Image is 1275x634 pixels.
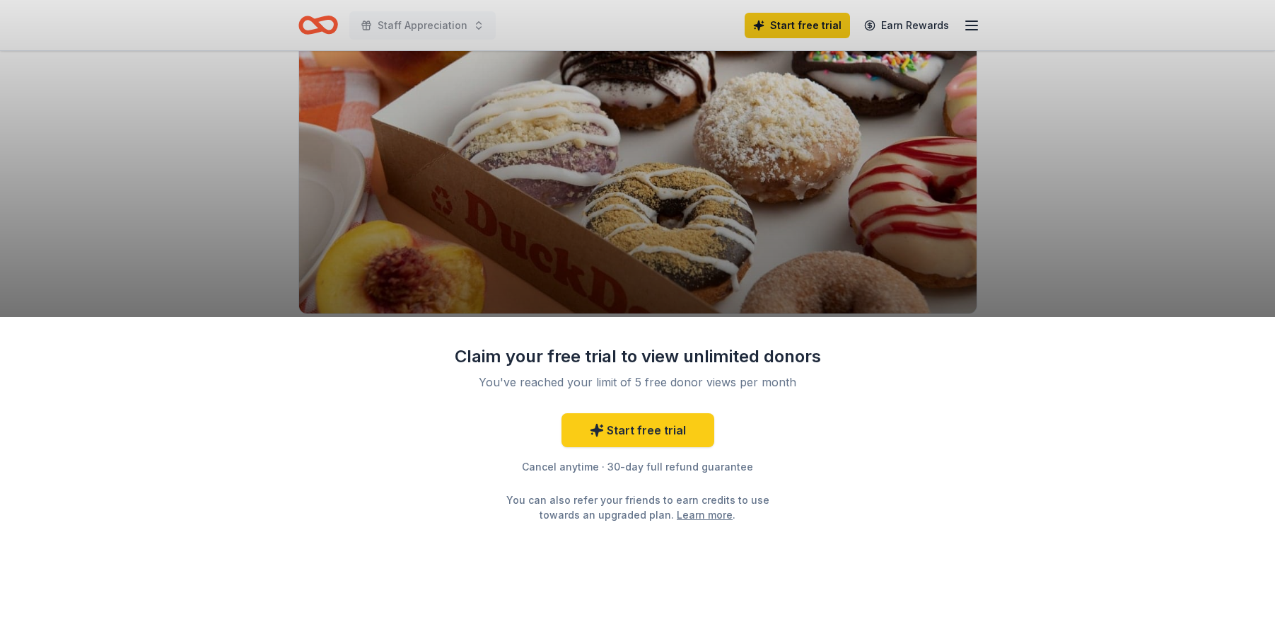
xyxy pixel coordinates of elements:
[454,459,822,475] div: Cancel anytime · 30-day full refund guarantee
[677,507,733,522] a: Learn more
[494,492,782,522] div: You can also refer your friends to earn credits to use towards an upgraded plan. .
[561,413,714,447] a: Start free trial
[454,345,822,368] div: Claim your free trial to view unlimited donors
[471,374,805,391] div: You've reached your limit of 5 free donor views per month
